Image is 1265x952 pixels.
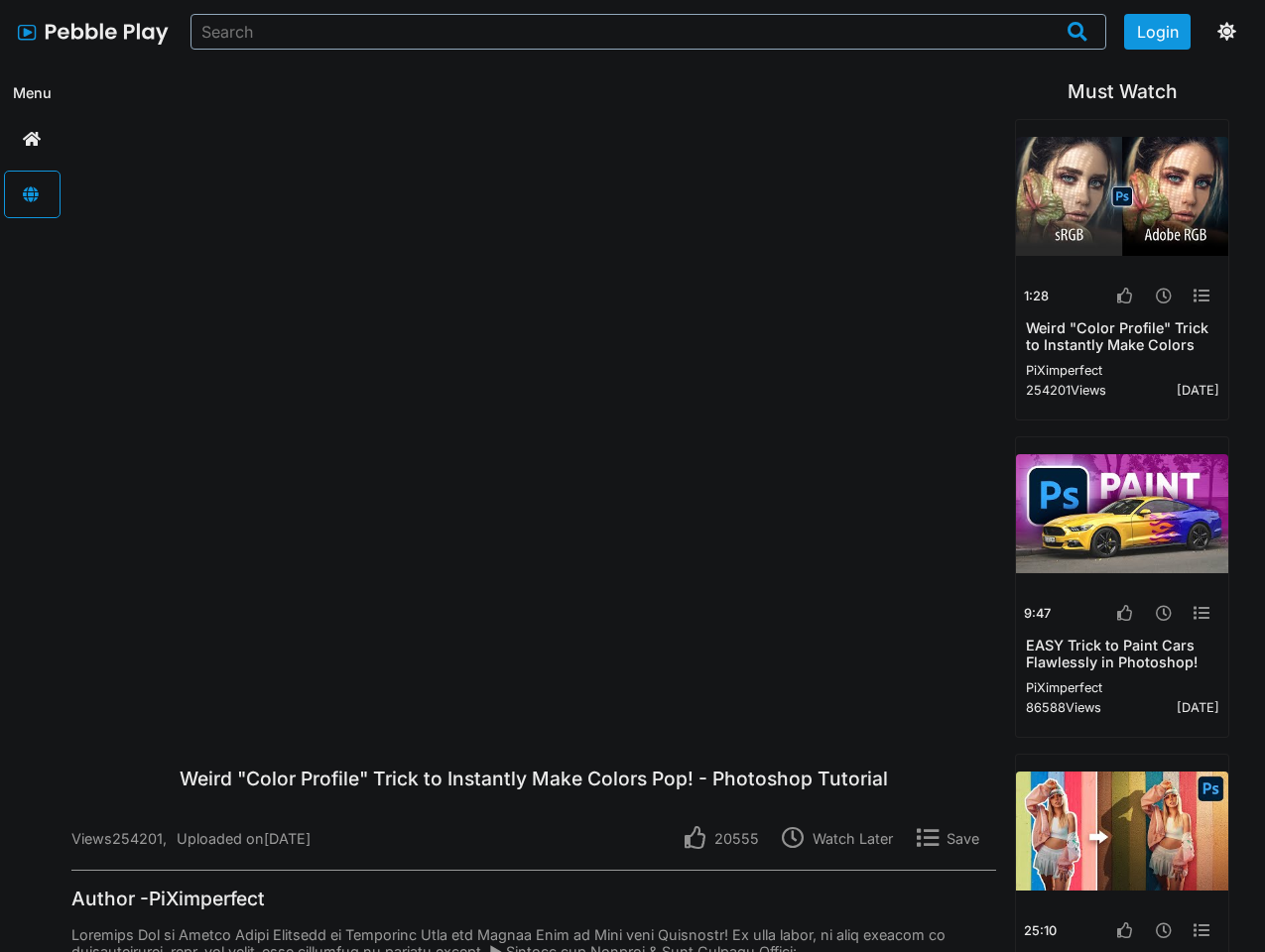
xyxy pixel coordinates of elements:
[939,830,979,847] p: Save
[177,830,311,847] p: Uploaded on [DATE]
[71,830,167,847] p: Views 254201 ,
[1006,79,1239,103] h1: Must Watch
[1026,637,1219,671] h1: EASY Trick to Paint Cars Flawlessly in Photoshop!
[1026,383,1106,398] p: 254201 Views
[1026,363,1219,378] h2: PiXimperfect
[1026,700,1101,715] p: 86588 Views
[1026,319,1219,354] h1: Weird "Color Profile" Trick to Instantly Make Colors Pop! - Photoshop Tutorial
[16,16,175,48] img: logo
[1026,680,1219,695] h2: PiXimperfect
[1177,383,1219,398] p: [DATE]
[201,15,1049,49] input: Search
[1016,137,1228,256] img: thumbnail
[1177,700,1219,715] p: [DATE]
[911,822,996,854] button: Save
[1024,923,1057,938] h2: 25:10
[706,830,759,847] p: 20555
[71,84,996,751] iframe: Weird "Color Profile" Trick to Instantly Make Colors Pop! - Photoshop Tutorial
[776,822,911,854] button: Watch Later
[1024,606,1051,621] h2: 9:47
[71,767,996,790] h1: Weird "Color Profile" Trick to Instantly Make Colors Pop! - Photoshop Tutorial
[1016,454,1228,573] img: thumbnail
[679,822,776,854] button: 20555
[1024,289,1049,303] h2: 1:28
[71,887,996,910] h2: Author - PiXimperfect
[804,830,894,847] p: Watch Later
[1124,14,1192,50] button: Login
[5,79,60,106] h1: Menu
[1016,772,1228,891] img: thumbnail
